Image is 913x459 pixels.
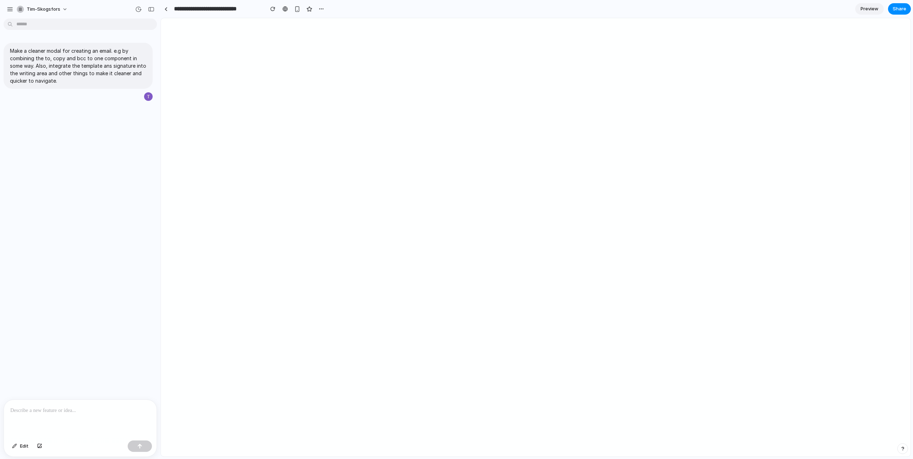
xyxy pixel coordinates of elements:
[27,6,60,13] span: tim-skogsfors
[855,3,884,15] a: Preview
[888,3,911,15] button: Share
[10,47,146,84] p: Make a cleaner modal for creating an email. e.g by combining the to, copy and bcc to one componen...
[893,5,906,12] span: Share
[14,4,71,15] button: tim-skogsfors
[20,443,29,450] span: Edit
[9,440,32,452] button: Edit
[861,5,878,12] span: Preview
